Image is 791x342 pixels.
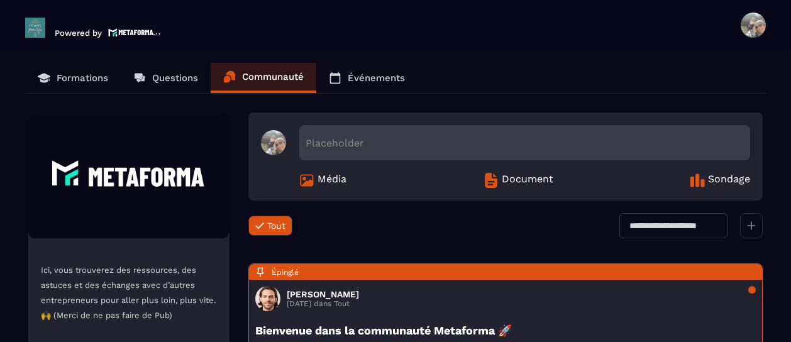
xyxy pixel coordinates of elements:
[502,173,553,188] span: Document
[41,263,217,323] p: Ici, vous trouverez des ressources, des astuces et des échanges avec d’autres entrepreneurs pour ...
[25,18,45,38] img: logo-branding
[108,27,161,38] img: logo
[25,63,121,93] a: Formations
[708,173,750,188] span: Sondage
[316,63,418,93] a: Événements
[211,63,316,93] a: Communauté
[267,221,285,231] span: Tout
[287,299,359,308] p: [DATE] dans Tout
[121,63,211,93] a: Questions
[57,72,108,84] p: Formations
[299,125,750,160] div: Placeholder
[318,173,346,188] span: Média
[272,268,299,277] span: Épinglé
[287,289,359,299] h3: [PERSON_NAME]
[152,72,198,84] p: Questions
[348,72,405,84] p: Événements
[242,71,304,82] p: Communauté
[55,28,102,38] p: Powered by
[28,113,230,238] img: Community background
[255,324,756,337] h3: Bienvenue dans la communauté Metaforma 🚀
